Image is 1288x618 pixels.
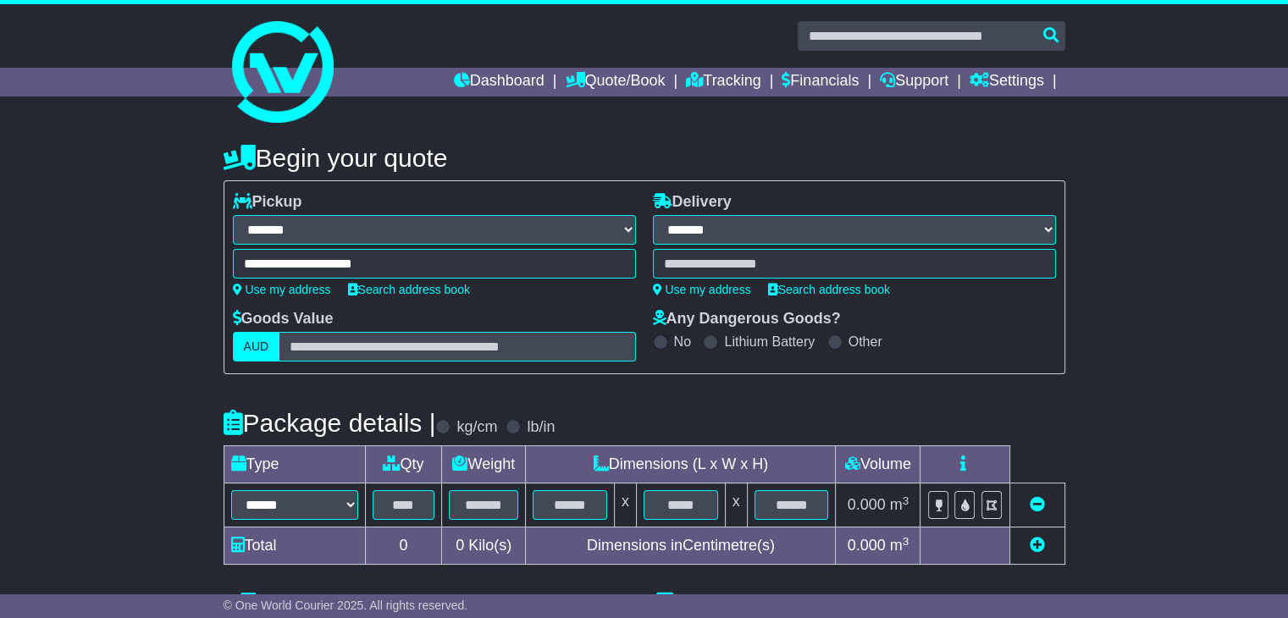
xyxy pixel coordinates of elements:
[348,283,470,296] a: Search address book
[565,68,665,97] a: Quote/Book
[782,68,859,97] a: Financials
[224,599,468,612] span: © One World Courier 2025. All rights reserved.
[890,496,909,513] span: m
[725,483,747,527] td: x
[674,334,691,350] label: No
[848,537,886,554] span: 0.000
[849,334,882,350] label: Other
[224,446,365,483] td: Type
[686,68,760,97] a: Tracking
[903,494,909,507] sup: 3
[442,446,526,483] td: Weight
[848,496,886,513] span: 0.000
[1030,496,1045,513] a: Remove this item
[365,527,442,565] td: 0
[454,68,544,97] a: Dashboard
[224,409,436,437] h4: Package details |
[653,283,751,296] a: Use my address
[233,193,302,212] label: Pickup
[903,535,909,548] sup: 3
[456,418,497,437] label: kg/cm
[614,483,636,527] td: x
[526,527,836,565] td: Dimensions in Centimetre(s)
[653,193,732,212] label: Delivery
[768,283,890,296] a: Search address book
[890,537,909,554] span: m
[233,332,280,361] label: AUD
[653,310,841,328] label: Any Dangerous Goods?
[233,283,331,296] a: Use my address
[233,310,334,328] label: Goods Value
[970,68,1044,97] a: Settings
[442,527,526,565] td: Kilo(s)
[724,334,815,350] label: Lithium Battery
[527,418,555,437] label: lb/in
[456,537,464,554] span: 0
[1030,537,1045,554] a: Add new item
[224,527,365,565] td: Total
[224,144,1065,172] h4: Begin your quote
[365,446,442,483] td: Qty
[880,68,948,97] a: Support
[836,446,920,483] td: Volume
[526,446,836,483] td: Dimensions (L x W x H)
